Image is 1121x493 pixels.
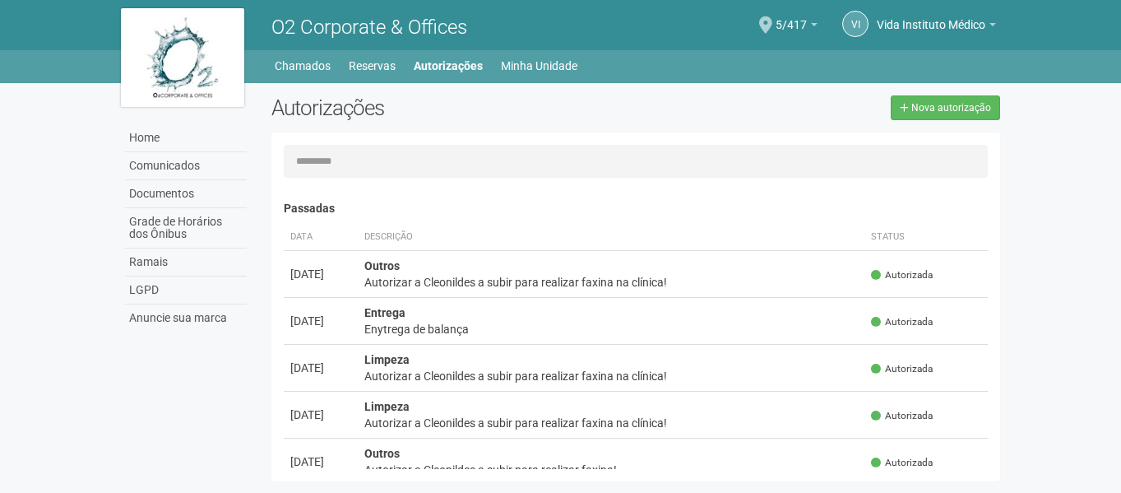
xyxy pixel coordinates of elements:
a: Home [125,124,247,152]
a: Vida Instituto Médico [877,21,996,34]
span: Autorizada [871,362,933,376]
span: Nova autorização [911,102,991,114]
div: Autorizar a Cleonildes a subir para realizar faxina na clínica! [364,274,859,291]
span: 5/417 [776,2,807,31]
a: LGPD [125,277,247,305]
span: O2 Corporate & Offices [271,16,467,39]
div: [DATE] [290,360,351,376]
div: [DATE] [290,266,351,282]
th: Descrição [358,224,865,251]
img: logo.jpg [121,8,244,107]
span: Autorizada [871,456,933,470]
strong: Limpeza [364,400,410,413]
div: [DATE] [290,453,351,470]
div: Autorizar a Cleonildes a subir para realizar faxina na clínica! [364,415,859,431]
a: 5/417 [776,21,818,34]
span: Autorizada [871,409,933,423]
strong: Outros [364,447,400,460]
div: [DATE] [290,313,351,329]
a: Reservas [349,54,396,77]
a: Anuncie sua marca [125,305,247,332]
a: Documentos [125,180,247,208]
div: Autorizar a Cleonildes a subir para realizar faxina! [364,462,859,478]
a: Nova autorização [891,95,1000,120]
h4: Passadas [284,202,989,215]
div: Enytrega de balança [364,321,859,337]
th: Status [864,224,988,251]
div: [DATE] [290,407,351,423]
a: Chamados [275,54,331,77]
span: Vida Instituto Médico [877,2,985,31]
a: VI [842,11,869,37]
strong: Limpeza [364,353,410,366]
a: Comunicados [125,152,247,180]
strong: Entrega [364,306,405,319]
th: Data [284,224,358,251]
span: Autorizada [871,315,933,329]
a: Ramais [125,249,247,277]
strong: Outros [364,259,400,272]
a: Autorizações [414,54,483,77]
a: Minha Unidade [501,54,577,77]
span: Autorizada [871,268,933,282]
h2: Autorizações [271,95,623,120]
div: Autorizar a Cleonildes a subir para realizar faxina na clínica! [364,368,859,384]
a: Grade de Horários dos Ônibus [125,208,247,249]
